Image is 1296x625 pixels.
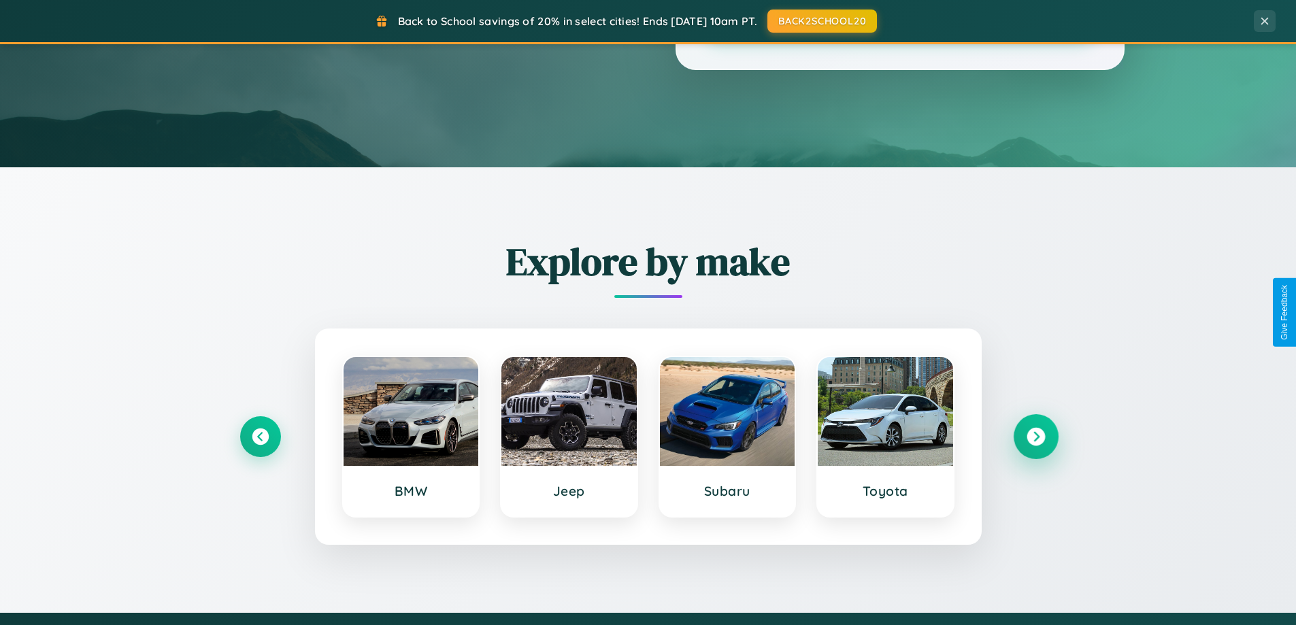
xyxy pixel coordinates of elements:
h3: Toyota [831,483,940,499]
h3: Subaru [674,483,782,499]
button: BACK2SCHOOL20 [767,10,877,33]
h2: Explore by make [240,235,1057,288]
h3: Jeep [515,483,623,499]
span: Back to School savings of 20% in select cities! Ends [DATE] 10am PT. [398,14,757,28]
div: Give Feedback [1280,285,1289,340]
h3: BMW [357,483,465,499]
